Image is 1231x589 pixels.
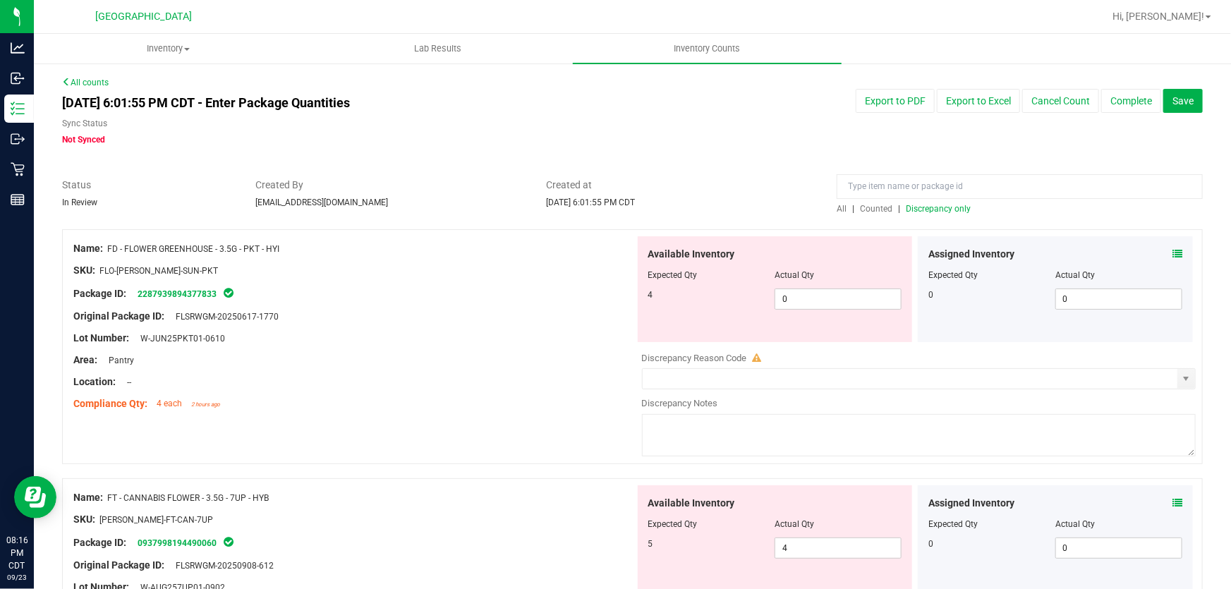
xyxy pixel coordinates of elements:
[1056,289,1182,309] input: 0
[11,132,25,146] inline-svg: Outbound
[107,244,279,254] span: FD - FLOWER GREENHOUSE - 3.5G - PKT - HYI
[11,41,25,55] inline-svg: Analytics
[99,266,218,276] span: FLO-[PERSON_NAME]-SUN-PKT
[191,401,220,408] span: 2 hours ago
[546,198,635,207] span: [DATE] 6:01:55 PM CDT
[138,538,217,548] a: 0937998194490060
[856,89,935,113] button: Export to PDF
[906,204,971,214] span: Discrepancy only
[648,539,653,549] span: 5
[14,476,56,518] iframe: Resource center
[775,289,901,309] input: 0
[11,102,25,116] inline-svg: Inventory
[169,312,279,322] span: FLSRWGM-20250617-1770
[928,289,1055,301] div: 0
[1101,89,1161,113] button: Complete
[73,559,164,571] span: Original Package ID:
[102,356,134,365] span: Pantry
[99,515,213,525] span: [PERSON_NAME]-FT-CAN-7UP
[62,96,719,110] h4: [DATE] 6:01:55 PM CDT - Enter Package Quantities
[11,71,25,85] inline-svg: Inbound
[1056,538,1182,558] input: 0
[1172,95,1194,107] span: Save
[648,270,698,280] span: Expected Qty
[856,204,898,214] a: Counted
[34,34,303,63] a: Inventory
[73,398,147,409] span: Compliance Qty:
[1022,89,1099,113] button: Cancel Count
[928,496,1014,511] span: Assigned Inventory
[255,198,388,207] span: [EMAIL_ADDRESS][DOMAIN_NAME]
[775,519,814,529] span: Actual Qty
[169,561,274,571] span: FLSRWGM-20250908-612
[928,538,1055,550] div: 0
[255,178,525,193] span: Created By
[222,535,235,549] span: In Sync
[73,537,126,548] span: Package ID:
[73,354,97,365] span: Area:
[62,198,97,207] span: In Review
[648,290,653,300] span: 4
[648,496,735,511] span: Available Inventory
[1055,518,1182,530] div: Actual Qty
[222,286,235,300] span: In Sync
[73,492,103,503] span: Name:
[1163,89,1203,113] button: Save
[1055,269,1182,281] div: Actual Qty
[775,270,814,280] span: Actual Qty
[573,34,842,63] a: Inventory Counts
[62,117,107,130] label: Sync Status
[73,288,126,299] span: Package ID:
[937,89,1020,113] button: Export to Excel
[928,247,1014,262] span: Assigned Inventory
[642,396,1196,411] div: Discrepancy Notes
[546,178,815,193] span: Created at
[648,247,735,262] span: Available Inventory
[138,289,217,299] a: 2287939894377833
[837,204,852,214] a: All
[6,534,28,572] p: 08:16 PM CDT
[1112,11,1204,22] span: Hi, [PERSON_NAME]!
[902,204,971,214] a: Discrepancy only
[62,78,109,87] a: All counts
[303,34,573,63] a: Lab Results
[837,174,1203,199] input: Type item name or package id
[96,11,193,23] span: [GEOGRAPHIC_DATA]
[852,204,854,214] span: |
[73,332,129,344] span: Lot Number:
[35,42,303,55] span: Inventory
[837,204,847,214] span: All
[73,376,116,387] span: Location:
[120,377,131,387] span: --
[775,538,901,558] input: 4
[395,42,480,55] span: Lab Results
[655,42,760,55] span: Inventory Counts
[11,193,25,207] inline-svg: Reports
[73,310,164,322] span: Original Package ID:
[107,493,269,503] span: FT - CANNABIS FLOWER - 3.5G - 7UP - HYB
[642,353,747,363] span: Discrepancy Reason Code
[73,265,95,276] span: SKU:
[1177,369,1195,389] span: select
[73,514,95,525] span: SKU:
[11,162,25,176] inline-svg: Retail
[73,243,103,254] span: Name:
[157,399,182,408] span: 4 each
[133,334,225,344] span: W-JUN25PKT01-0610
[62,178,234,193] span: Status
[928,269,1055,281] div: Expected Qty
[898,204,900,214] span: |
[928,518,1055,530] div: Expected Qty
[648,519,698,529] span: Expected Qty
[860,204,892,214] span: Counted
[62,135,105,145] span: Not Synced
[6,572,28,583] p: 09/23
